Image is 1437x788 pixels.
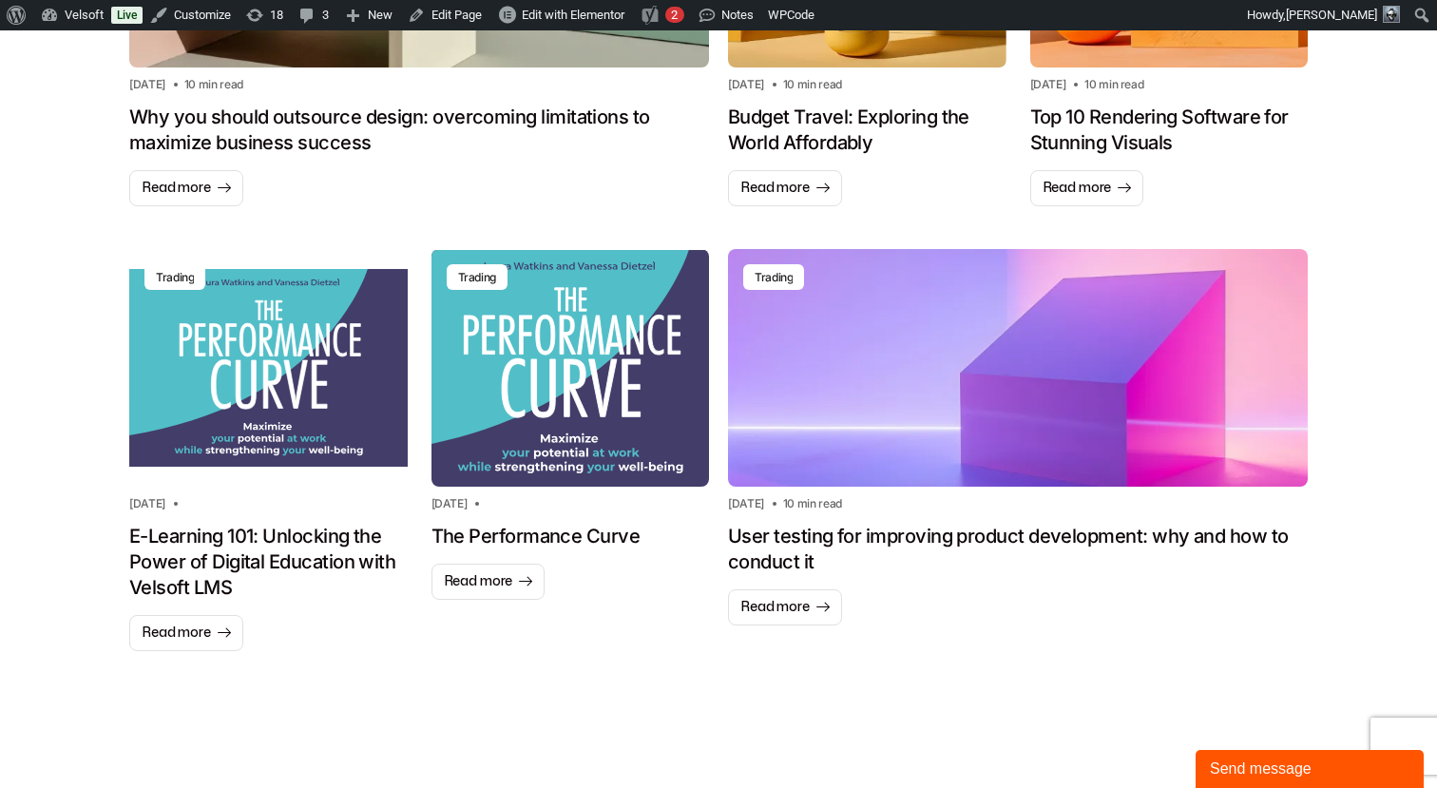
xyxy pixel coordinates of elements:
span: Edit with Elementor [522,8,624,22]
a: Live [111,7,143,24]
h2: 10 min read [184,77,243,92]
h1: Top 10 Rendering Software for Stunning Visuals [1030,105,1309,156]
h2: [DATE] [1030,77,1066,92]
span: 2 [671,8,678,22]
a: Read more [1030,170,1144,206]
div: Trading [755,270,793,284]
div: Trading [458,270,496,284]
h1: Budget Travel: Exploring the World Affordably [728,105,1006,156]
div: Trading [156,270,194,284]
a: Read more [728,589,842,625]
span: Read more [444,572,513,591]
h2: [DATE] [431,496,468,511]
a: Read more [728,170,842,206]
h1: E-Learning 101: Unlocking the Power of Digital Education with Velsoft LMS [129,524,408,601]
a: Read more [129,615,243,651]
h1: User testing for improving product development: why and how to conduct it [728,524,1308,575]
a: Read more [129,170,243,206]
h1: The Performance Curve [431,524,710,549]
iframe: chat widget [1196,746,1427,788]
span: Read more [142,624,211,643]
span: Read more [740,179,810,198]
a: Read more [431,564,546,600]
h2: 10 min read [1084,77,1143,92]
h2: [DATE] [728,77,764,92]
span: Read more [740,598,810,617]
h2: 10 min read [783,496,842,511]
span: Read more [142,179,211,198]
span: [PERSON_NAME] [1286,8,1377,22]
h2: [DATE] [129,77,165,92]
h1: Why you should outsource design: overcoming limitations to maximize business success [129,105,709,156]
h2: [DATE] [728,496,764,511]
h2: 10 min read [783,77,842,92]
h2: [DATE] [129,496,165,511]
span: Read more [1043,179,1112,198]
